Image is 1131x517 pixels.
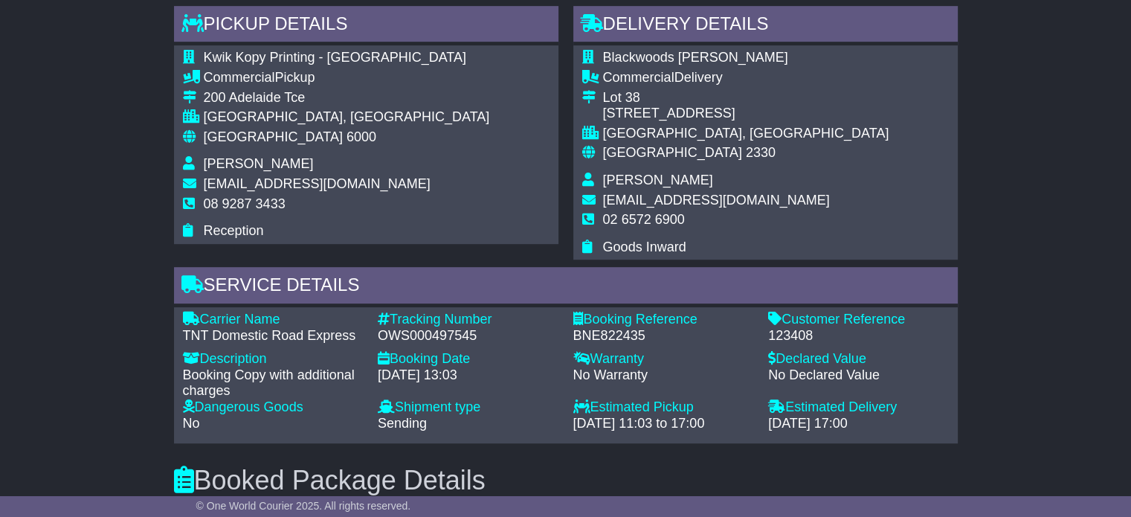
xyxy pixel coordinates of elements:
[768,328,949,344] div: 123408
[378,312,558,328] div: Tracking Number
[378,367,558,384] div: [DATE] 13:03
[183,351,364,367] div: Description
[603,173,713,187] span: [PERSON_NAME]
[573,367,754,384] div: No Warranty
[768,312,949,328] div: Customer Reference
[204,70,275,85] span: Commercial
[183,312,364,328] div: Carrier Name
[174,466,958,495] h3: Booked Package Details
[768,416,949,432] div: [DATE] 17:00
[603,70,889,86] div: Delivery
[573,351,754,367] div: Warranty
[603,50,788,65] span: Blackwoods [PERSON_NAME]
[183,399,364,416] div: Dangerous Goods
[204,196,286,211] span: 08 9287 3433
[204,70,490,86] div: Pickup
[573,328,754,344] div: BNE822435
[573,416,754,432] div: [DATE] 11:03 to 17:00
[603,240,686,254] span: Goods Inward
[183,328,364,344] div: TNT Domestic Road Express
[768,367,949,384] div: No Declared Value
[746,145,776,160] span: 2330
[204,50,466,65] span: Kwik Kopy Printing - [GEOGRAPHIC_DATA]
[378,416,427,431] span: Sending
[174,6,558,46] div: Pickup Details
[378,399,558,416] div: Shipment type
[174,267,958,307] div: Service Details
[196,500,411,512] span: © One World Courier 2025. All rights reserved.
[603,126,889,142] div: [GEOGRAPHIC_DATA], [GEOGRAPHIC_DATA]
[603,145,742,160] span: [GEOGRAPHIC_DATA]
[573,312,754,328] div: Booking Reference
[204,176,431,191] span: [EMAIL_ADDRESS][DOMAIN_NAME]
[204,223,264,238] span: Reception
[183,367,364,399] div: Booking Copy with additional charges
[204,129,343,144] span: [GEOGRAPHIC_DATA]
[768,351,949,367] div: Declared Value
[603,193,830,208] span: [EMAIL_ADDRESS][DOMAIN_NAME]
[603,90,889,106] div: Lot 38
[573,399,754,416] div: Estimated Pickup
[378,328,558,344] div: OWS000497545
[603,70,674,85] span: Commercial
[347,129,376,144] span: 6000
[603,106,889,122] div: [STREET_ADDRESS]
[183,416,200,431] span: No
[573,6,958,46] div: Delivery Details
[204,156,314,171] span: [PERSON_NAME]
[603,212,685,227] span: 02 6572 6900
[378,351,558,367] div: Booking Date
[768,399,949,416] div: Estimated Delivery
[204,109,490,126] div: [GEOGRAPHIC_DATA], [GEOGRAPHIC_DATA]
[204,90,490,106] div: 200 Adelaide Tce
